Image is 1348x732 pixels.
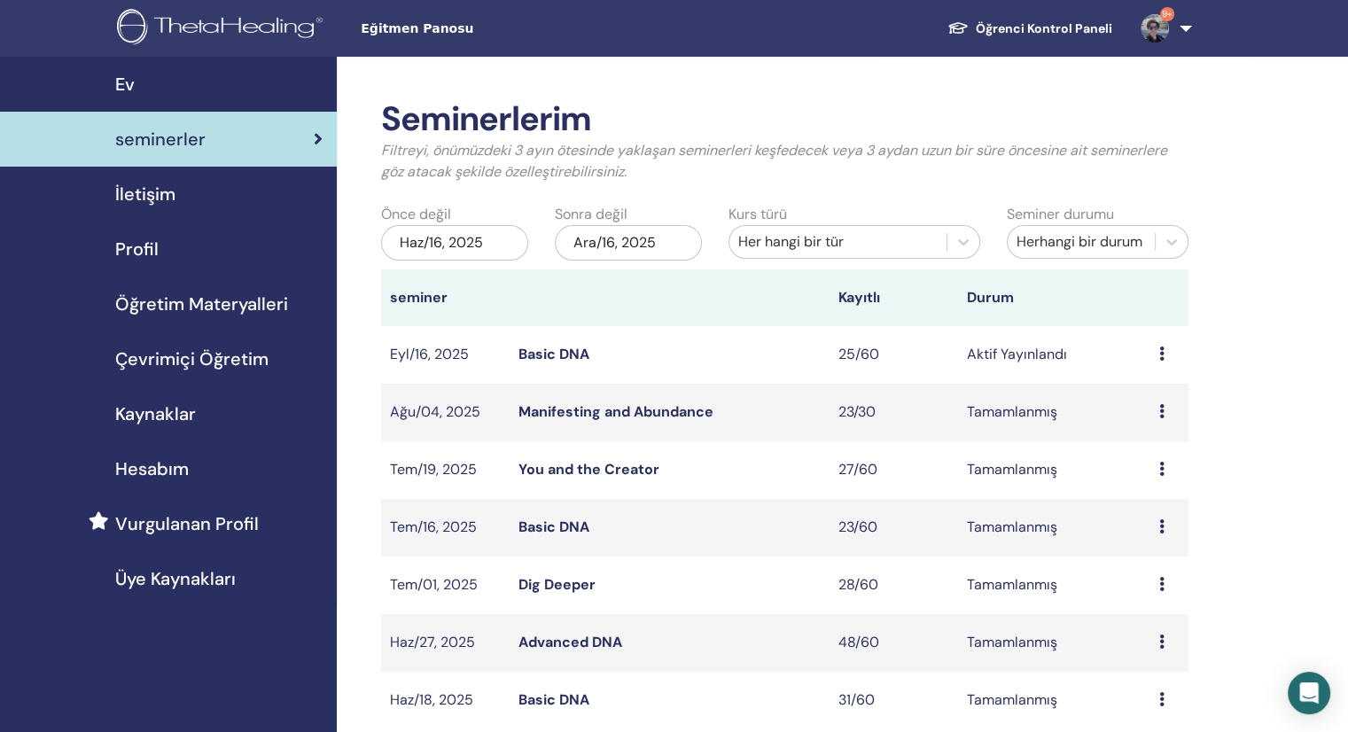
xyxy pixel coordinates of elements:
td: 48/60 [830,614,958,672]
a: Advanced DNA [518,633,622,651]
label: Kurs türü [729,204,787,225]
span: Ev [115,71,135,97]
label: Önce değil [381,204,451,225]
h2: Seminerlerim [381,99,1188,140]
label: Seminer durumu [1007,204,1114,225]
td: 31/60 [830,672,958,729]
span: Profil [115,236,159,262]
span: Çevrimiçi Öğretim [115,346,269,372]
td: Tem/01, 2025 [381,557,510,614]
img: graduation-cap-white.svg [947,20,969,35]
a: You and the Creator [518,460,659,479]
td: Tamamlanmış [958,441,1150,499]
span: seminerler [115,126,206,152]
img: default.jpg [1141,14,1169,43]
div: Ara/16, 2025 [555,225,702,261]
td: Tamamlanmış [958,384,1150,441]
td: Tamamlanmış [958,614,1150,672]
td: 28/60 [830,557,958,614]
td: Tem/16, 2025 [381,499,510,557]
div: Herhangi bir durum [1017,231,1146,253]
span: 9+ [1160,7,1174,21]
td: 27/60 [830,441,958,499]
td: Tamamlanmış [958,499,1150,557]
td: Haz/27, 2025 [381,614,510,672]
td: Ağu/04, 2025 [381,384,510,441]
td: Aktif Yayınlandı [958,326,1150,384]
td: 25/60 [830,326,958,384]
a: Dig Deeper [518,575,596,594]
td: Haz/18, 2025 [381,672,510,729]
td: Tem/19, 2025 [381,441,510,499]
a: Öğrenci Kontrol Paneli [933,12,1126,45]
a: Basic DNA [518,345,589,363]
th: Kayıtlı [830,269,958,326]
th: seminer [381,269,510,326]
td: 23/30 [830,384,958,441]
span: Vurgulanan Profil [115,510,259,537]
td: 23/60 [830,499,958,557]
td: Tamamlanmış [958,557,1150,614]
td: Tamamlanmış [958,672,1150,729]
span: Öğretim Materyalleri [115,291,288,317]
label: Sonra değil [555,204,627,225]
p: Filtreyi, önümüzdeki 3 ayın ötesinde yaklaşan seminerleri keşfedecek veya 3 aydan uzun bir süre ö... [381,140,1188,183]
th: Durum [958,269,1150,326]
td: Eyl/16, 2025 [381,326,510,384]
span: Eğitmen Panosu [361,19,627,38]
a: Basic DNA [518,690,589,709]
div: Open Intercom Messenger [1288,672,1330,714]
span: Kaynaklar [115,401,196,427]
span: Üye Kaynakları [115,565,236,592]
div: Haz/16, 2025 [381,225,528,261]
span: Hesabım [115,456,189,482]
img: logo.png [117,9,329,49]
a: Manifesting and Abundance [518,402,713,421]
div: Her hangi bir tür [738,231,938,253]
a: Basic DNA [518,518,589,536]
span: İletişim [115,181,175,207]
